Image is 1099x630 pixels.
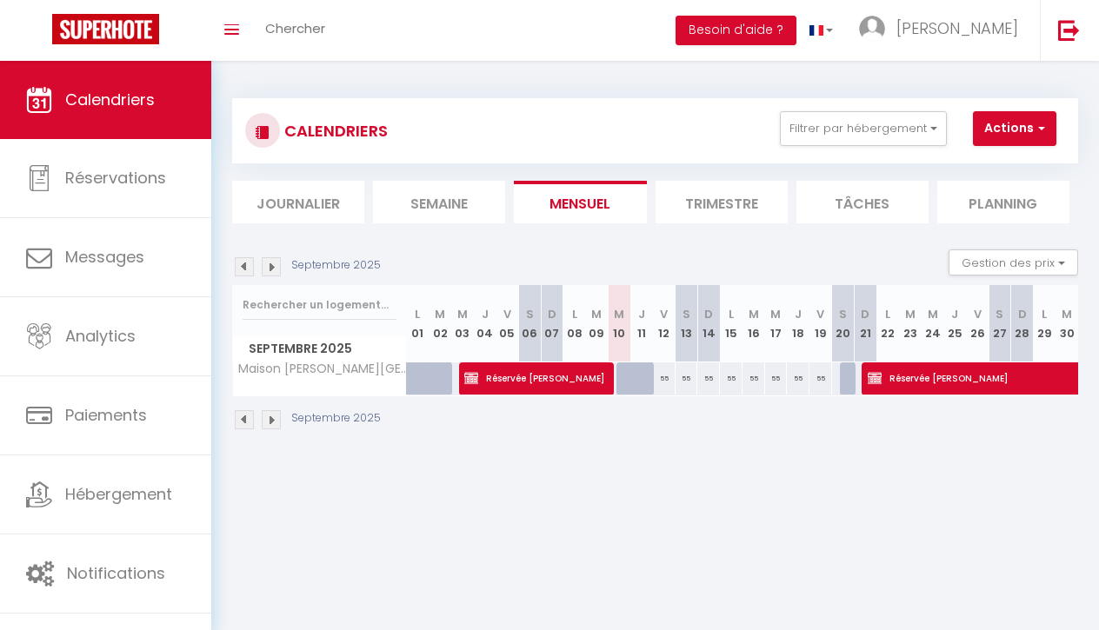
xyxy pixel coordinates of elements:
th: 23 [899,285,922,362]
img: logout [1058,19,1080,41]
th: 30 [1056,285,1078,362]
abbr: L [415,306,420,322]
span: Analytics [65,325,136,347]
th: 16 [743,285,765,362]
div: 55 [653,362,676,395]
button: Filtrer par hébergement [780,111,947,146]
div: 55 [676,362,698,395]
th: 24 [922,285,944,362]
th: 15 [720,285,743,362]
abbr: D [1018,306,1027,322]
th: 25 [944,285,967,362]
span: [PERSON_NAME] [896,17,1018,39]
p: Septembre 2025 [291,410,381,427]
abbr: D [704,306,713,322]
abbr: M [614,306,624,322]
th: 07 [541,285,563,362]
abbr: V [660,306,668,322]
abbr: M [1062,306,1072,322]
abbr: D [861,306,869,322]
th: 20 [832,285,855,362]
span: Réservée [PERSON_NAME] [464,361,608,395]
span: Messages [65,246,144,268]
div: 55 [720,362,743,395]
abbr: S [683,306,690,322]
input: Rechercher un logement... [243,289,396,321]
button: Gestion des prix [949,249,1078,275]
abbr: M [457,306,468,322]
li: Journalier [232,181,364,223]
button: Besoin d'aide ? [676,16,796,45]
abbr: M [928,306,938,322]
div: 55 [697,362,720,395]
span: Paiements [65,404,147,426]
abbr: L [885,306,890,322]
th: 06 [518,285,541,362]
th: 26 [966,285,989,362]
th: 10 [608,285,630,362]
li: Semaine [373,181,505,223]
th: 18 [787,285,809,362]
th: 19 [809,285,832,362]
th: 04 [474,285,496,362]
th: 03 [451,285,474,362]
th: 12 [653,285,676,362]
th: 11 [630,285,653,362]
span: Chercher [265,19,325,37]
abbr: V [503,306,511,322]
th: 13 [676,285,698,362]
div: 55 [787,362,809,395]
th: 22 [876,285,899,362]
abbr: J [795,306,802,322]
abbr: M [749,306,759,322]
li: Planning [937,181,1069,223]
th: 17 [765,285,788,362]
div: 55 [809,362,832,395]
span: Septembre 2025 [233,336,406,361]
h3: CALENDRIERS [280,111,388,150]
button: Actions [973,111,1056,146]
li: Tâches [796,181,929,223]
div: 55 [765,362,788,395]
img: ... [859,16,885,42]
th: 28 [1011,285,1034,362]
th: 14 [697,285,720,362]
abbr: M [905,306,916,322]
abbr: V [816,306,824,322]
abbr: M [591,306,602,322]
th: 21 [855,285,877,362]
img: Super Booking [52,14,159,44]
span: Calendriers [65,89,155,110]
th: 09 [586,285,609,362]
span: Notifications [67,562,165,584]
div: 55 [743,362,765,395]
th: 08 [563,285,586,362]
th: 02 [429,285,451,362]
abbr: L [729,306,734,322]
li: Trimestre [656,181,788,223]
span: Maison [PERSON_NAME][GEOGRAPHIC_DATA] - Parking [236,362,410,375]
abbr: S [526,306,534,322]
abbr: M [770,306,781,322]
th: 05 [496,285,519,362]
span: Hébergement [65,483,172,505]
abbr: L [1042,306,1047,322]
th: 01 [407,285,430,362]
th: 29 [1034,285,1056,362]
abbr: J [482,306,489,322]
th: 27 [989,285,1011,362]
span: Réservations [65,167,166,189]
abbr: J [951,306,958,322]
abbr: S [839,306,847,322]
abbr: L [572,306,577,322]
li: Mensuel [514,181,646,223]
abbr: V [974,306,982,322]
abbr: M [435,306,445,322]
abbr: J [638,306,645,322]
abbr: S [996,306,1003,322]
abbr: D [548,306,556,322]
p: Septembre 2025 [291,257,381,274]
